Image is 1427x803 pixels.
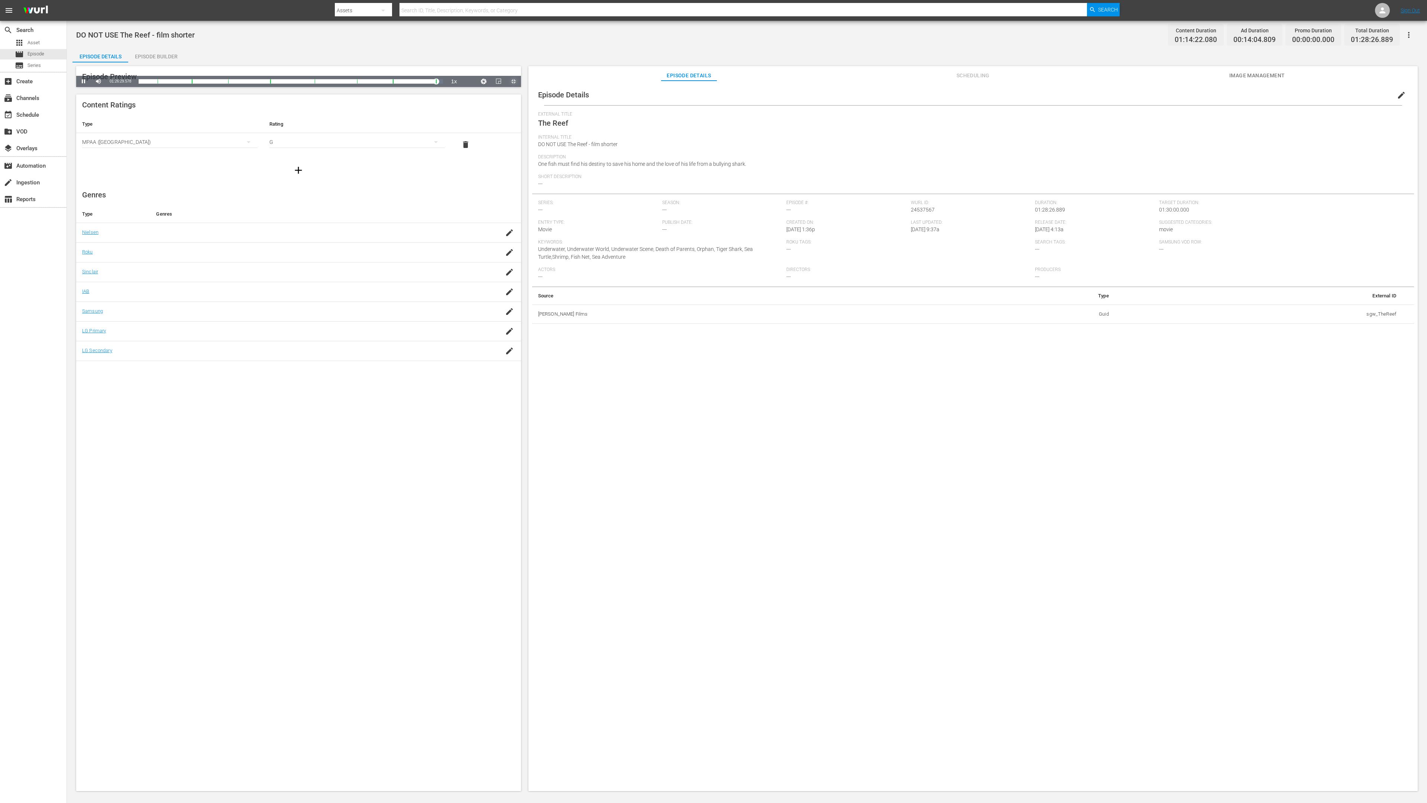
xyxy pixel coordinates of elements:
span: Episode Details [538,90,589,99]
span: Publish Date: [662,220,783,226]
span: movie [1159,226,1173,232]
span: Suggested Categories: [1159,220,1404,226]
span: 01:26:29.578 [110,79,131,83]
span: 01:28:26.889 [1351,36,1393,44]
a: Sign Out [1401,7,1420,13]
span: External Title [538,112,1404,117]
td: Guid [959,304,1115,324]
span: Roku Tags: [786,239,1031,245]
span: Episode [15,50,24,59]
span: Underwater, Underwater World, Underwater Scene, Death of Parents, Orphan, Tiger Shark, Sea Turtle... [538,246,753,260]
span: --- [1035,246,1039,252]
button: Picture-in-Picture [491,76,506,87]
span: Channels [4,94,13,103]
span: VOD [4,127,13,136]
span: Automation [4,161,13,170]
span: [DATE] 4:13a [1035,226,1064,232]
span: --- [662,226,667,232]
div: Episode Builder [128,48,184,65]
span: Search Tags: [1035,239,1155,245]
span: Producers [1035,267,1280,273]
span: --- [538,181,543,187]
span: --- [662,207,667,213]
span: Search [4,26,13,35]
span: Target Duration: [1159,200,1404,206]
span: One fish must find his destiny to save his home and the love of his life from a bullying shark. [538,161,746,167]
span: [DATE] 9:37a [911,226,939,232]
span: Movie [538,226,552,232]
span: --- [538,207,543,213]
div: G [269,132,445,152]
th: External ID [1115,287,1402,305]
span: Content Ratings [82,100,136,109]
span: Image Management [1229,71,1285,80]
table: simple table [532,287,1414,324]
span: menu [4,6,13,15]
span: edit [1397,91,1406,100]
a: Roku [82,249,93,255]
button: Exit Fullscreen [506,76,521,87]
a: Samsung [82,308,103,314]
a: Sinclair [82,269,98,274]
th: Source [532,287,959,305]
span: Series: [538,200,659,206]
img: ans4CAIJ8jUAAAAAAAAAAAAAAAAAAAAAAAAgQb4GAAAAAAAAAAAAAAAAAAAAAAAAJMjXAAAAAAAAAAAAAAAAAAAAAAAAgAT5G... [18,2,54,19]
span: Last Updated: [911,220,1031,226]
span: --- [1159,246,1164,252]
div: MPAA ([GEOGRAPHIC_DATA]) [82,132,258,152]
span: Ingestion [4,178,13,187]
button: Jump To Time [476,76,491,87]
button: Mute [91,76,106,87]
button: Search [1087,3,1120,16]
div: Total Duration [1351,25,1393,36]
span: Search [1098,3,1118,16]
span: The Reef [538,119,568,128]
span: --- [786,274,791,280]
button: Episode Details [72,48,128,62]
span: Duration: [1035,200,1155,206]
span: Overlays [4,144,13,153]
button: Episode Builder [128,48,184,62]
span: Directors [786,267,1031,273]
div: Content Duration [1175,25,1217,36]
span: --- [786,246,791,252]
span: Schedule [4,110,13,119]
th: Rating [263,115,451,133]
td: sgw_TheReef [1115,304,1402,324]
span: Asset [15,38,24,47]
button: delete [457,136,475,154]
th: Type [959,287,1115,305]
span: Entry Type: [538,220,659,226]
th: Type [76,205,150,223]
span: Internal Title [538,135,1404,141]
th: [PERSON_NAME] Films [532,304,959,324]
span: Episode Preview [82,72,137,81]
span: Series [15,61,24,70]
span: --- [786,207,791,213]
th: Genres [150,205,471,223]
span: 01:30:00.000 [1159,207,1189,213]
span: 00:14:04.809 [1233,36,1276,44]
span: Created On: [786,220,907,226]
span: Samsung VOD Row: [1159,239,1279,245]
span: Season: [662,200,783,206]
span: --- [1035,274,1039,280]
a: IAB [82,288,89,294]
span: --- [538,274,543,280]
span: 01:28:26.889 [1035,207,1065,213]
div: Ad Duration [1233,25,1276,36]
div: Episode Details [72,48,128,65]
span: Genres [82,190,106,199]
span: Actors [538,267,783,273]
span: DO NOT USE The Reef - film shorter [538,141,618,147]
span: 24537567 [911,207,935,213]
a: LG Secondary [82,348,112,353]
span: Keywords: [538,239,783,245]
th: Type [76,115,263,133]
span: Episode #: [786,200,907,206]
span: [DATE] 1:36p [786,226,815,232]
span: delete [461,140,470,149]
button: Pause [76,76,91,87]
a: Nielsen [82,229,98,235]
span: Short Description [538,174,1404,180]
